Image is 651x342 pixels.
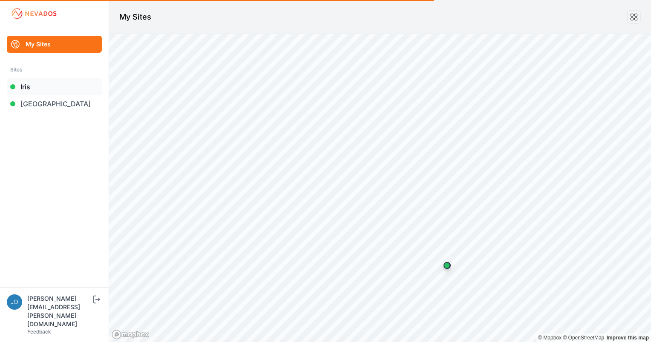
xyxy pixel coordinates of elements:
[10,65,98,75] div: Sites
[7,95,102,112] a: [GEOGRAPHIC_DATA]
[10,7,58,20] img: Nevados
[27,328,51,335] a: Feedback
[7,78,102,95] a: Iris
[538,335,562,341] a: Mapbox
[607,335,649,341] a: Map feedback
[7,36,102,53] a: My Sites
[438,257,455,274] div: Map marker
[119,11,151,23] h1: My Sites
[27,294,91,328] div: [PERSON_NAME][EMAIL_ADDRESS][PERSON_NAME][DOMAIN_NAME]
[563,335,604,341] a: OpenStreetMap
[7,294,22,310] img: jonathan.allen@prim.com
[109,34,651,342] canvas: Map
[112,330,149,339] a: Mapbox logo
